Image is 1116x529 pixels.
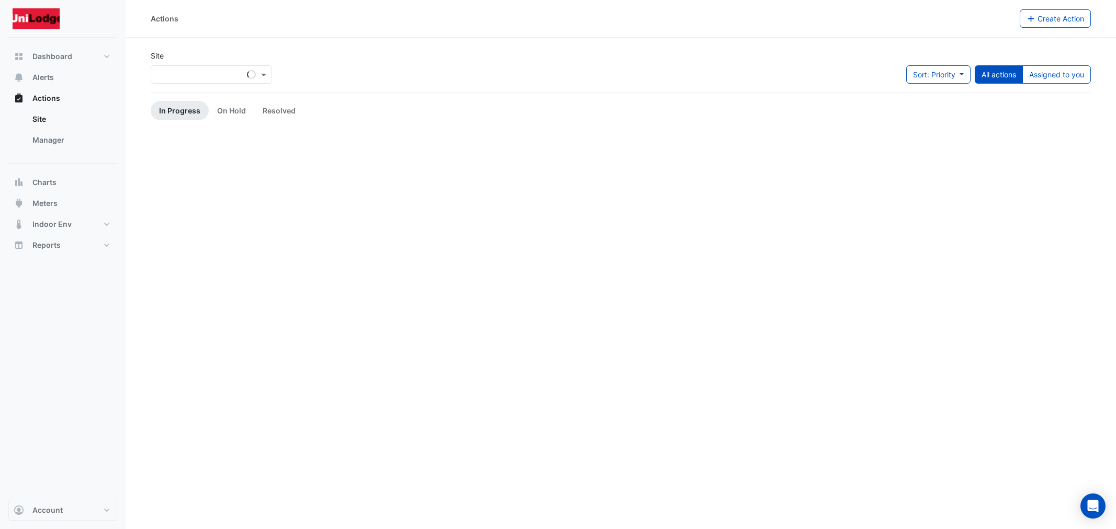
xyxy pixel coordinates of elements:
[8,500,117,521] button: Account
[32,93,60,103] span: Actions
[14,177,24,188] app-icon: Charts
[32,505,63,515] span: Account
[32,51,72,62] span: Dashboard
[8,214,117,235] button: Indoor Env
[8,235,117,256] button: Reports
[14,240,24,250] app-icon: Reports
[8,193,117,214] button: Meters
[975,65,1023,84] button: All actions
[14,198,24,209] app-icon: Meters
[8,172,117,193] button: Charts
[32,219,72,229] span: Indoor Env
[913,70,955,79] span: Sort: Priority
[8,88,117,109] button: Actions
[8,109,117,155] div: Actions
[32,198,58,209] span: Meters
[14,72,24,83] app-icon: Alerts
[32,240,61,250] span: Reports
[8,46,117,67] button: Dashboard
[1038,14,1084,23] span: Create Action
[906,65,971,84] button: Sort: Priority
[14,51,24,62] app-icon: Dashboard
[14,93,24,103] app-icon: Actions
[151,13,178,24] div: Actions
[14,219,24,229] app-icon: Indoor Env
[32,177,57,188] span: Charts
[1020,9,1091,28] button: Create Action
[13,8,60,29] img: Company Logo
[254,101,304,120] a: Resolved
[8,67,117,88] button: Alerts
[24,109,117,130] a: Site
[151,101,209,120] a: In Progress
[24,130,117,151] a: Manager
[209,101,254,120] a: On Hold
[32,72,54,83] span: Alerts
[1080,493,1106,519] div: Open Intercom Messenger
[151,50,164,61] label: Site
[1022,65,1091,84] button: Assigned to you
